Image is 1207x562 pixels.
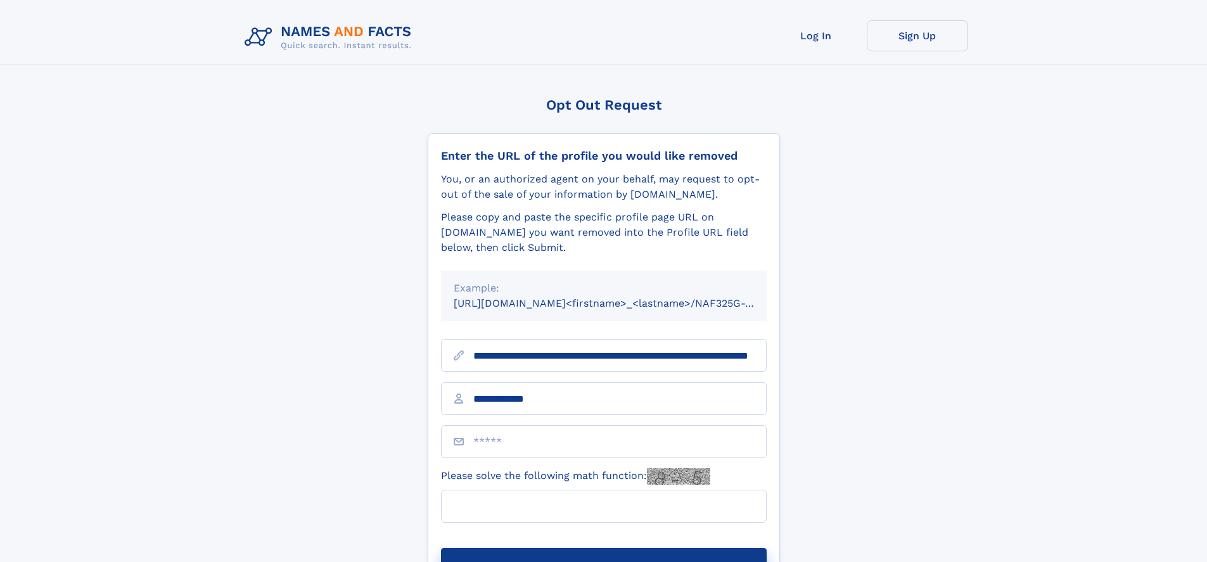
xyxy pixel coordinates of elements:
div: Example: [454,281,754,296]
div: Enter the URL of the profile you would like removed [441,149,767,163]
a: Sign Up [867,20,968,51]
a: Log In [765,20,867,51]
div: Please copy and paste the specific profile page URL on [DOMAIN_NAME] you want removed into the Pr... [441,210,767,255]
img: Logo Names and Facts [239,20,422,54]
div: Opt Out Request [428,97,780,113]
label: Please solve the following math function: [441,468,710,485]
div: You, or an authorized agent on your behalf, may request to opt-out of the sale of your informatio... [441,172,767,202]
small: [URL][DOMAIN_NAME]<firstname>_<lastname>/NAF325G-xxxxxxxx [454,297,791,309]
